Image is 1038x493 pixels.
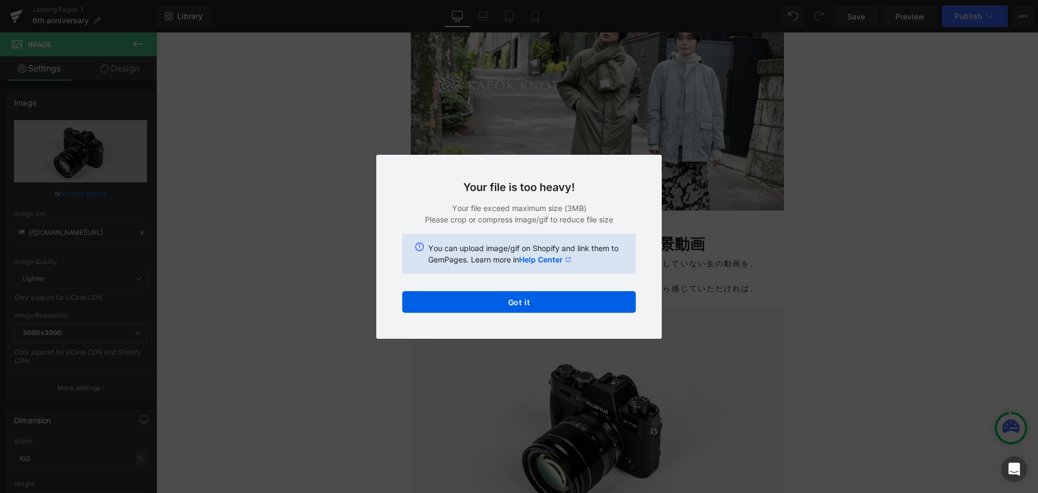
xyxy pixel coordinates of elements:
[402,291,636,313] button: Got it
[255,250,628,262] p: あえて切り取りをしない、現地のリアルを是非展示商品を見ながら感じていただければ、
[255,200,628,225] h1: ④インドネシア農園の風景動画
[1001,456,1027,482] div: Open Intercom Messenger
[519,254,571,265] a: Help Center
[402,181,636,194] h3: Your file is too heavy!
[402,202,636,214] p: Your file exceed maximum size (3MB)
[428,242,623,265] p: You can upload image/gif on Shopify and link them to GemPages. Learn more in
[255,262,628,275] p: そんな思いでお届けします。
[255,225,628,238] p: これまであまりお見せしてこなかったインドネシアの現地の編集していない生の動画を、
[402,214,636,225] p: Please crop or compress image/gif to reduce file size
[255,238,628,250] p: 今回流させていただきます。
